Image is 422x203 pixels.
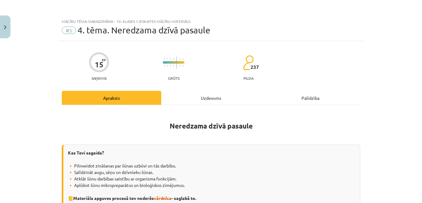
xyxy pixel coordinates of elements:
img: icon-short-line-57e1e144782c952c97e751825c79c345078a6d821885a25fce030b3d8c18986b.svg [173,58,174,60]
img: icon-short-line-57e1e144782c952c97e751825c79c345078a6d821885a25fce030b3d8c18986b.svg [167,58,168,60]
p: Saņemsi [89,76,109,80]
img: icon-short-line-57e1e144782c952c97e751825c79c345078a6d821885a25fce030b3d8c18986b.svg [164,58,165,60]
strong: Materiāla apguves procesā tev noderēs - saglabā to. [73,195,196,201]
div: Palīdzība [261,91,360,105]
span: #5 [62,27,76,34]
p: pilda [243,76,253,80]
a: vārdnīca [154,195,171,201]
span: XP [102,58,106,61]
span: 4. tēma. Neredzama dzīvā pasaule [78,25,210,35]
img: icon-close-lesson-0947bae3869378f0d4975bcd49f059093ad1ed9edebbc8119c70593378902aed.svg [4,25,6,29]
img: icon-short-line-57e1e144782c952c97e751825c79c345078a6d821885a25fce030b3d8c18986b.svg [170,65,171,67]
p: Grūts [168,76,179,80]
strong: Kas Tevi sagaida? [68,150,104,155]
img: icon-long-line-d9ea69661e0d244f92f715978eff75569469978d946b2353a9bb055b3ed8787d.svg [176,57,177,69]
img: icon-short-line-57e1e144782c952c97e751825c79c345078a6d821885a25fce030b3d8c18986b.svg [173,65,174,67]
div: Apraksts [62,91,161,105]
img: icon-short-line-57e1e144782c952c97e751825c79c345078a6d821885a25fce030b3d8c18986b.svg [170,58,171,60]
img: icon-short-line-57e1e144782c952c97e751825c79c345078a6d821885a25fce030b3d8c18986b.svg [164,65,165,67]
img: students-c634bb4e5e11cddfef0936a35e636f08e4e9abd3cc4e673bd6f9a4125e45ecb1.svg [243,55,254,70]
img: icon-short-line-57e1e144782c952c97e751825c79c345078a6d821885a25fce030b3d8c18986b.svg [167,65,168,67]
strong: Neredzama dzīvā pasaule [170,121,253,130]
div: Mācību tēma: Dabaszinības - 10. klases 1.ieskaites mācību materiāls [62,19,360,23]
span: 237 [251,64,259,70]
div: 15 [95,60,103,69]
div: Uzdevums [161,91,261,105]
